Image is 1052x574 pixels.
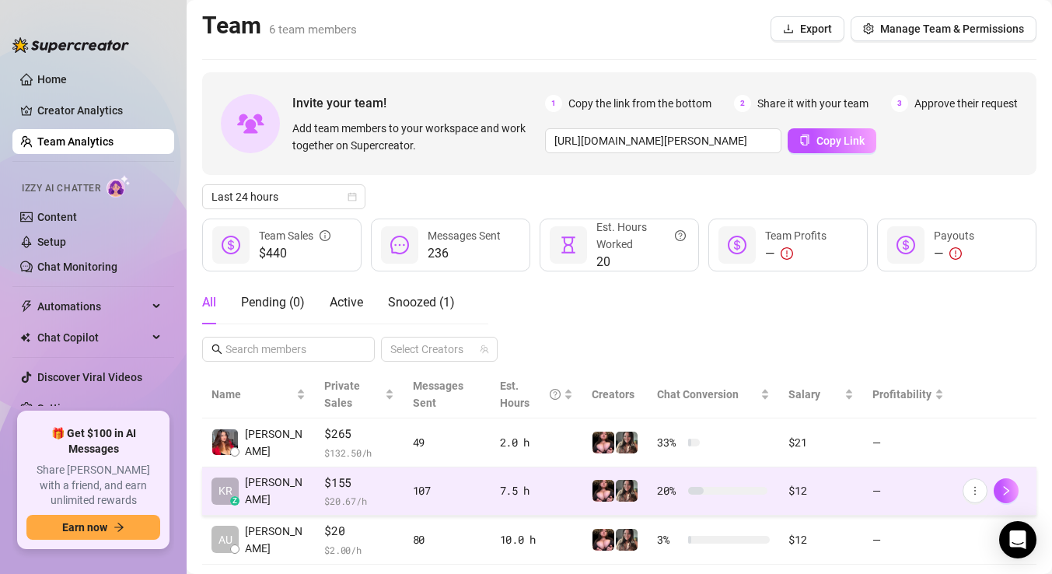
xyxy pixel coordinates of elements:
div: Team Sales [259,227,330,244]
a: Team Analytics [37,135,114,148]
span: 🎁 Get $100 in AI Messages [26,426,160,457]
div: $12 [788,531,853,548]
span: Izzy AI Chatter [22,181,100,196]
a: Discover Viral Videos [37,371,142,383]
div: $12 [788,482,853,499]
div: All [202,293,216,312]
a: Home [37,73,67,86]
img: Chat Copilot [20,332,30,343]
div: — [765,244,827,263]
td: — [863,467,953,516]
img: Ryann [592,432,614,453]
span: $ 2.00 /h [324,542,393,558]
span: Messages Sent [413,380,463,409]
span: 3 % [657,531,682,548]
span: Messages Sent [428,229,501,242]
div: — [934,244,974,263]
span: message [390,236,409,254]
span: Manage Team & Permissions [880,23,1024,35]
span: $20 [324,522,393,541]
span: Export [800,23,832,35]
span: team [480,345,489,354]
div: z [230,496,239,506]
span: thunderbolt [20,300,33,313]
span: 3 [891,95,908,112]
a: Setup [37,236,66,248]
a: Settings [37,402,79,415]
img: logo-BBDzfeDw.svg [12,37,129,53]
span: Invite your team! [292,93,545,113]
span: dollar-circle [222,236,240,254]
span: Earn now [62,521,107,534]
button: Copy Link [788,128,876,153]
span: AU [218,531,232,548]
img: Angelica [212,429,238,455]
span: Copy the link from the bottom [568,95,711,112]
span: Share [PERSON_NAME] with a friend, and earn unlimited rewards [26,463,160,509]
img: Ryann [592,529,614,551]
div: 107 [413,482,481,499]
span: 2 [734,95,751,112]
h2: Team [202,11,357,40]
span: right [1001,485,1012,496]
span: question-circle [550,377,561,411]
span: dollar-circle [896,236,915,254]
span: setting [863,23,874,34]
span: $155 [324,474,393,492]
div: 49 [413,434,481,451]
span: more [970,485,980,496]
img: Ryann [616,529,638,551]
span: Team Profits [765,229,827,242]
span: exclamation-circle [949,247,962,260]
a: Content [37,211,77,223]
span: download [783,23,794,34]
span: 236 [428,244,501,263]
span: Salary [788,388,820,401]
span: Chat Copilot [37,325,148,350]
span: search [211,344,222,355]
td: — [863,516,953,565]
span: info-circle [320,227,330,244]
img: Ryann [592,480,614,502]
span: $265 [324,425,393,443]
input: Search members [225,341,353,358]
span: Last 24 hours [211,185,356,208]
span: Chat Conversion [657,388,739,401]
span: Share it with your team [757,95,869,112]
span: Add team members to your workspace and work together on Supercreator. [292,120,539,154]
div: 10.0 h [500,531,574,548]
span: [PERSON_NAME] [245,523,306,557]
a: Chat Monitoring [37,261,117,273]
div: 80 [413,531,481,548]
span: 20 [596,253,686,271]
span: Copy Link [816,135,865,147]
td: — [863,418,953,467]
img: Ryann [616,432,638,453]
span: Snoozed ( 1 ) [388,295,455,310]
span: exclamation-circle [781,247,793,260]
span: 33 % [657,434,682,451]
span: copy [799,135,810,145]
a: Creator Analytics [37,98,162,123]
img: Ryann [616,480,638,502]
span: 6 team members [269,23,357,37]
span: 1 [545,95,562,112]
span: $440 [259,244,330,263]
span: $ 132.50 /h [324,445,393,460]
th: Name [202,371,315,418]
span: 20 % [657,482,682,499]
div: Pending ( 0 ) [241,293,305,312]
th: Creators [582,371,648,418]
span: Private Sales [324,380,360,409]
div: $21 [788,434,853,451]
span: calendar [348,192,357,201]
span: $ 20.67 /h [324,493,393,509]
span: question-circle [675,219,686,253]
span: KR [218,482,232,499]
span: Approve their request [914,95,1018,112]
img: AI Chatter [107,175,131,198]
div: 7.5 h [500,482,574,499]
span: [PERSON_NAME] [245,474,306,508]
span: dollar-circle [728,236,746,254]
div: Est. Hours [500,377,561,411]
